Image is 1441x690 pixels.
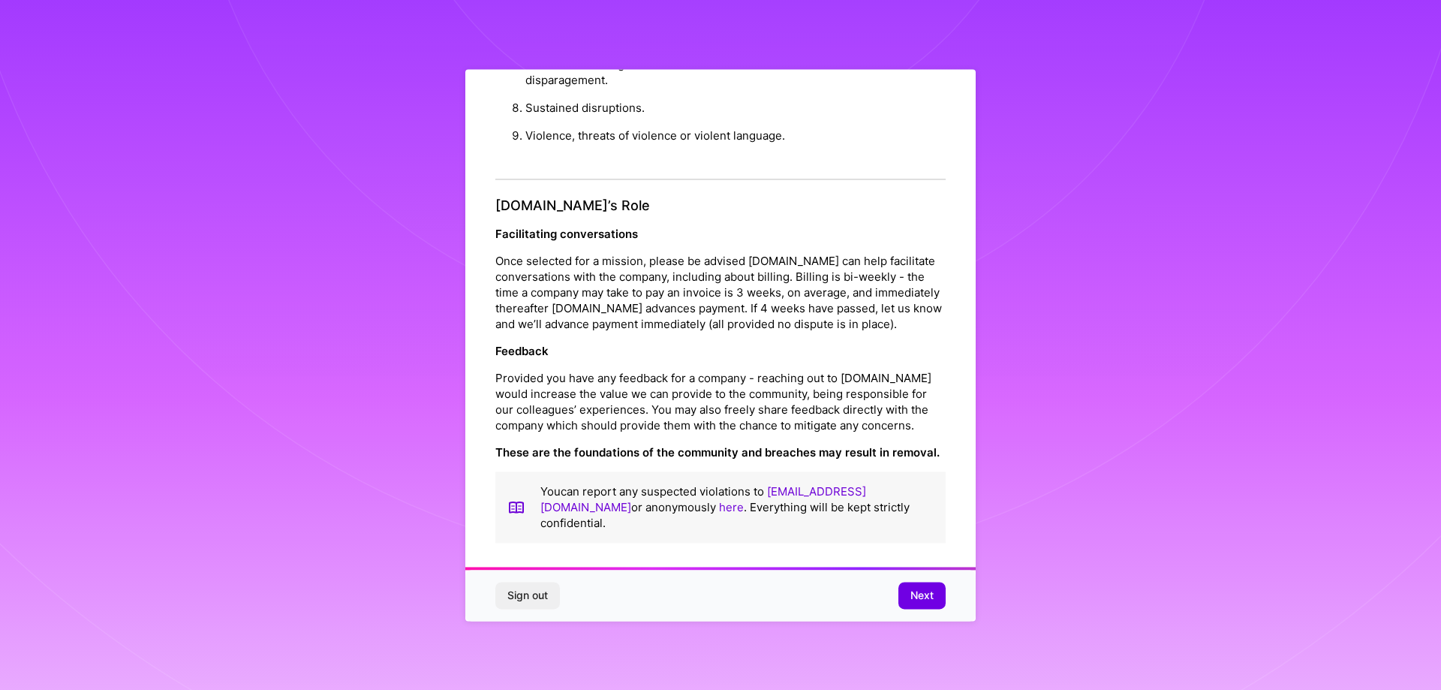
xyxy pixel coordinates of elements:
[898,582,946,609] button: Next
[525,95,946,122] li: Sustained disruptions.
[495,344,549,358] strong: Feedback
[540,484,866,514] a: [EMAIL_ADDRESS][DOMAIN_NAME]
[910,588,934,603] span: Next
[495,198,946,215] h4: [DOMAIN_NAME]’s Role
[507,588,548,603] span: Sign out
[495,582,560,609] button: Sign out
[495,227,638,241] strong: Facilitating conversations
[525,51,946,95] li: Not understanding the differences between constructive criticism and disparagement.
[719,500,744,514] a: here
[525,122,946,150] li: Violence, threats of violence or violent language.
[495,253,946,332] p: Once selected for a mission, please be advised [DOMAIN_NAME] can help facilitate conversations wi...
[507,484,525,531] img: book icon
[495,370,946,433] p: Provided you have any feedback for a company - reaching out to [DOMAIN_NAME] would increase the v...
[540,484,934,531] p: You can report any suspected violations to or anonymously . Everything will be kept strictly conf...
[495,445,940,459] strong: These are the foundations of the community and breaches may result in removal.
